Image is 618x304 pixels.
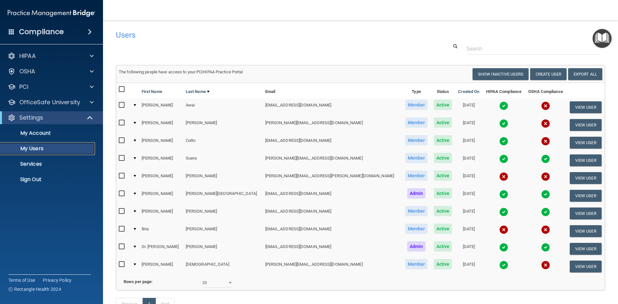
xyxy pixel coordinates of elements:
img: tick.e7d51cea.svg [499,190,508,199]
img: tick.e7d51cea.svg [541,154,550,163]
a: First Name [142,88,162,96]
p: HIPAA [19,52,36,60]
span: Active [434,241,452,252]
button: View User [570,243,602,255]
span: Active [434,117,452,128]
span: Active [434,135,452,145]
button: View User [570,119,602,131]
a: OfficeSafe University [8,98,94,106]
td: [PERSON_NAME] [139,187,183,205]
p: PCI [19,83,28,91]
td: [DATE] [455,205,482,222]
td: [PERSON_NAME] [183,240,263,258]
p: Sign Out [4,176,92,183]
b: Rows per page: [124,279,153,284]
td: [DATE] [455,258,482,275]
td: [PERSON_NAME] [183,169,263,187]
button: View User [570,261,602,272]
td: [EMAIL_ADDRESS][DOMAIN_NAME] [263,222,402,240]
button: View User [570,154,602,166]
td: [PERSON_NAME][EMAIL_ADDRESS][DOMAIN_NAME] [263,258,402,275]
a: Last Name [186,88,210,96]
button: Open Resource Center [593,29,612,48]
img: tick.e7d51cea.svg [499,154,508,163]
th: Email [263,83,402,98]
td: [EMAIL_ADDRESS][DOMAIN_NAME] [263,134,402,152]
button: View User [570,172,602,184]
p: OfficeSafe University [19,98,80,106]
img: cross.ca9f0e7f.svg [499,225,508,234]
h4: Users [116,31,397,39]
td: [PERSON_NAME][EMAIL_ADDRESS][PERSON_NAME][DOMAIN_NAME] [263,169,402,187]
td: Cotto [183,134,263,152]
img: cross.ca9f0e7f.svg [541,172,550,181]
input: Search [466,43,600,55]
span: Active [434,170,452,181]
button: View User [570,101,602,113]
img: PMB logo [8,7,95,20]
img: tick.e7d51cea.svg [499,261,508,270]
a: PCI [8,83,94,91]
td: [PERSON_NAME] [139,205,183,222]
img: cross.ca9f0e7f.svg [541,101,550,110]
img: cross.ca9f0e7f.svg [541,119,550,128]
a: Terms of Use [8,277,35,283]
span: Active [434,188,452,198]
td: [DATE] [455,152,482,169]
img: tick.e7d51cea.svg [499,101,508,110]
span: Active [434,259,452,269]
td: [EMAIL_ADDRESS][DOMAIN_NAME] [263,205,402,222]
td: [DATE] [455,187,482,205]
span: Member [405,224,428,234]
img: tick.e7d51cea.svg [499,243,508,252]
button: Create User [530,68,566,80]
span: Active [434,206,452,216]
td: [PERSON_NAME][GEOGRAPHIC_DATA] [183,187,263,205]
th: OSHA Compliance [525,83,566,98]
td: [PERSON_NAME] [183,222,263,240]
td: Dr. [PERSON_NAME] [139,240,183,258]
a: Export All [568,68,602,80]
p: My Users [4,145,92,152]
img: cross.ca9f0e7f.svg [499,172,508,181]
img: tick.e7d51cea.svg [499,137,508,146]
span: Member [405,135,428,145]
p: Settings [19,114,43,122]
td: [DATE] [455,169,482,187]
th: Type [402,83,431,98]
p: Services [4,161,92,167]
td: [PERSON_NAME] [139,134,183,152]
td: Bria [139,222,183,240]
span: Member [405,117,428,128]
td: [DATE] [455,222,482,240]
td: [DATE] [455,240,482,258]
span: Member [405,259,428,269]
th: Status [431,83,455,98]
img: cross.ca9f0e7f.svg [541,137,550,146]
td: [PERSON_NAME] [139,116,183,134]
img: tick.e7d51cea.svg [541,207,550,216]
h4: Compliance [19,27,64,36]
img: cross.ca9f0e7f.svg [541,225,550,234]
span: Member [405,153,428,163]
td: [EMAIL_ADDRESS][DOMAIN_NAME] [263,240,402,258]
td: [PERSON_NAME][EMAIL_ADDRESS][DOMAIN_NAME] [263,116,402,134]
td: [EMAIL_ADDRESS][DOMAIN_NAME] [263,98,402,116]
td: [PERSON_NAME] [183,116,263,134]
img: tick.e7d51cea.svg [499,119,508,128]
button: View User [570,207,602,219]
a: OSHA [8,68,94,75]
span: Member [405,100,428,110]
th: HIPAA Compliance [482,83,525,98]
td: [PERSON_NAME] [139,98,183,116]
button: View User [570,190,602,202]
td: [EMAIL_ADDRESS][DOMAIN_NAME] [263,187,402,205]
td: [DATE] [455,134,482,152]
span: Admin [407,241,426,252]
td: [PERSON_NAME] [139,258,183,275]
button: View User [570,225,602,237]
p: My Account [4,130,92,136]
button: View User [570,137,602,149]
span: Active [434,153,452,163]
td: [PERSON_NAME] [139,169,183,187]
